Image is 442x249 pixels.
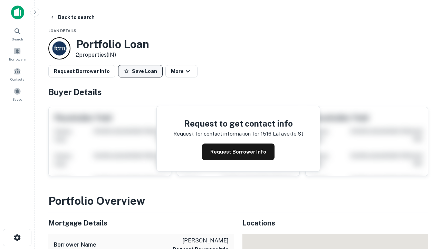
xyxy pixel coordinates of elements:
button: More [165,65,198,77]
p: [PERSON_NAME] [173,237,229,245]
h3: Portfolio Loan [76,38,149,51]
a: Borrowers [2,45,32,63]
h4: Buyer Details [48,86,428,98]
h5: Mortgage Details [48,218,234,228]
h4: Request to get contact info [173,117,303,130]
button: Request Borrower Info [48,65,115,77]
button: Back to search [47,11,97,24]
h6: Borrower Name [54,241,96,249]
h3: Portfolio Overview [48,193,428,209]
p: 2 properties (IN) [76,51,149,59]
p: Request for contact information for [173,130,259,138]
img: capitalize-icon.png [11,6,24,19]
span: Borrowers [9,56,26,62]
button: Save Loan [118,65,163,77]
h5: Locations [242,218,428,228]
iframe: Chat Widget [407,172,442,205]
button: Request Borrower Info [202,144,275,160]
span: Search [12,36,23,42]
a: Saved [2,85,32,103]
span: Contacts [10,76,24,82]
span: Loan Details [48,29,76,33]
span: Saved [12,96,22,102]
a: Contacts [2,65,32,83]
a: Search [2,25,32,43]
p: 1516 lafayette st [261,130,303,138]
